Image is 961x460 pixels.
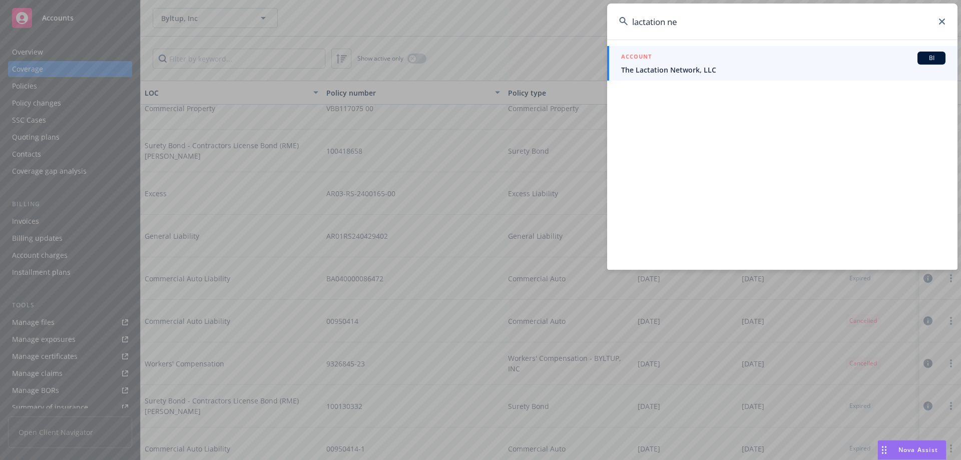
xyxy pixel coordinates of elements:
[878,440,890,459] div: Drag to move
[921,54,941,63] span: BI
[607,4,957,40] input: Search...
[898,445,938,454] span: Nova Assist
[607,46,957,81] a: ACCOUNTBIThe Lactation Network, LLC
[621,52,652,64] h5: ACCOUNT
[621,65,945,75] span: The Lactation Network, LLC
[877,440,946,460] button: Nova Assist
